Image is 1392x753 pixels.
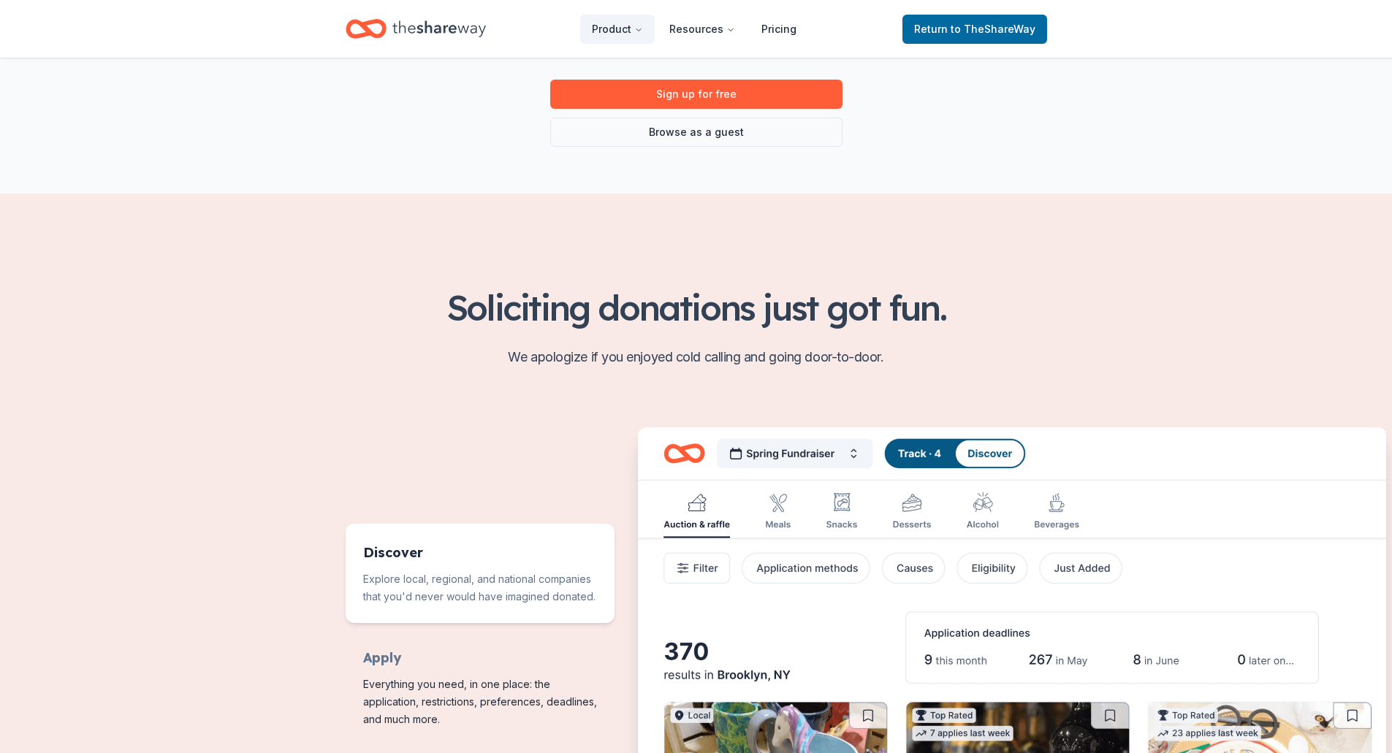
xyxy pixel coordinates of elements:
[914,20,1035,38] span: Return
[346,345,1047,369] p: We apologize if you enjoyed cold calling and going door-to-door.
[580,12,808,46] nav: Main
[750,15,808,44] a: Pricing
[902,15,1047,44] a: Returnto TheShareWay
[346,12,486,46] a: Home
[658,15,747,44] button: Resources
[550,80,843,109] a: Sign up for free
[346,287,1047,328] h2: Soliciting donations just got fun.
[951,23,1035,35] span: to TheShareWay
[550,118,843,147] a: Browse as a guest
[580,15,655,44] button: Product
